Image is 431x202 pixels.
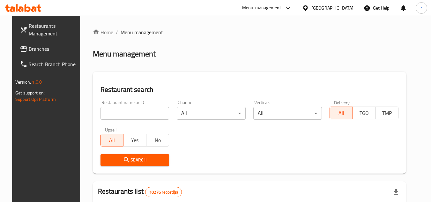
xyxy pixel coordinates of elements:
[149,136,167,145] span: No
[32,78,42,86] span: 1.0.0
[15,56,84,72] a: Search Branch Phone
[116,28,118,36] li: /
[177,107,246,120] div: All
[123,134,146,146] button: Yes
[375,107,398,119] button: TMP
[93,49,156,59] h2: Menu management
[100,85,398,94] h2: Restaurant search
[253,107,322,120] div: All
[334,100,350,105] label: Delivery
[15,78,31,86] span: Version:
[145,189,182,195] span: 10276 record(s)
[388,184,404,200] div: Export file
[145,187,182,197] div: Total records count
[242,4,281,12] div: Menu-management
[29,60,79,68] span: Search Branch Phone
[15,18,84,41] a: Restaurants Management
[29,22,79,37] span: Restaurants Management
[353,107,376,119] button: TGO
[106,156,164,164] span: Search
[100,154,169,166] button: Search
[100,134,124,146] button: All
[355,108,373,118] span: TGO
[93,28,406,36] nav: breadcrumb
[93,28,113,36] a: Home
[29,45,79,53] span: Branches
[126,136,144,145] span: Yes
[146,134,169,146] button: No
[98,187,182,197] h2: Restaurants list
[103,136,121,145] span: All
[121,28,163,36] span: Menu management
[330,107,353,119] button: All
[100,107,169,120] input: Search for restaurant name or ID..
[378,108,396,118] span: TMP
[105,127,117,132] label: Upsell
[420,4,422,11] span: r
[311,4,353,11] div: [GEOGRAPHIC_DATA]
[15,95,56,103] a: Support.OpsPlatform
[332,108,350,118] span: All
[15,89,45,97] span: Get support on:
[15,41,84,56] a: Branches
